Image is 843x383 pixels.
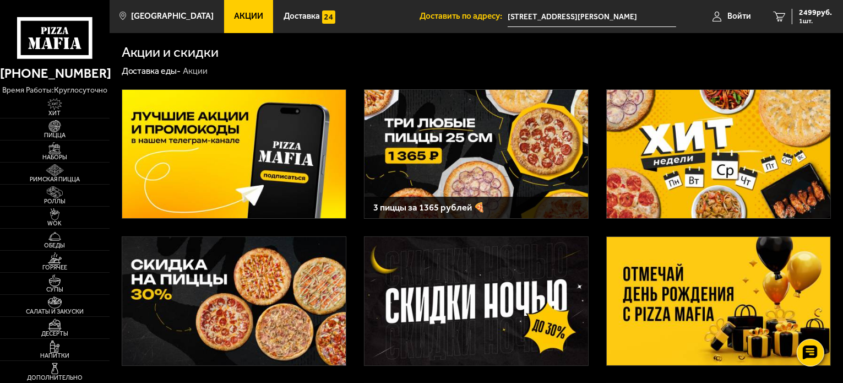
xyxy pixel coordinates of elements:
input: Ваш адрес доставки [508,7,676,27]
h3: 3 пиццы за 1365 рублей 🍕 [373,203,579,212]
a: Доставка еды- [122,66,181,76]
h1: Акции и скидки [122,45,219,60]
div: Акции [183,66,208,77]
a: 3 пиццы за 1365 рублей 🍕 [364,89,589,219]
span: Войти [727,12,751,20]
span: 1 шт. [799,18,832,24]
span: [GEOGRAPHIC_DATA] [131,12,214,20]
span: 2499 руб. [799,9,832,17]
span: Санкт-Петербург, Большая Зеленина улица, 43 [508,7,676,27]
img: 15daf4d41897b9f0e9f617042186c801.svg [322,10,335,24]
span: Доставить по адресу: [420,12,508,20]
span: Акции [234,12,263,20]
span: Доставка [284,12,320,20]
